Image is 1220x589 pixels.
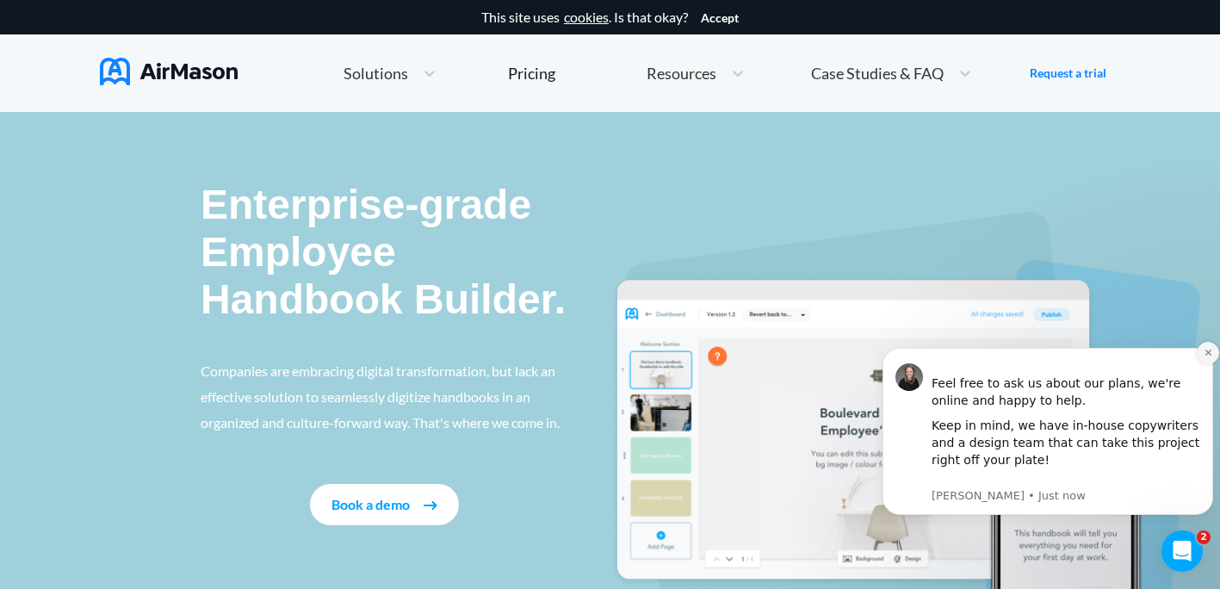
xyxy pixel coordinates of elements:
[201,358,569,436] p: Companies are embracing digital transformation, but lack an effective solution to seamlessly digi...
[1161,530,1203,572] iframe: Intercom live chat
[1030,65,1106,82] a: Request a trial
[811,65,944,81] span: Case Studies & FAQ
[310,484,459,525] button: Book a demo
[701,11,739,25] button: Accept cookies
[647,65,716,81] span: Resources
[876,332,1220,525] iframe: Intercom notifications message
[564,9,609,25] a: cookies
[1197,530,1211,544] span: 2
[344,65,408,81] span: Solutions
[100,58,238,85] img: AirMason Logo
[508,65,555,81] div: Pricing
[201,181,569,324] p: Enterprise-grade Employee Handbook Builder.
[508,58,555,89] a: Pricing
